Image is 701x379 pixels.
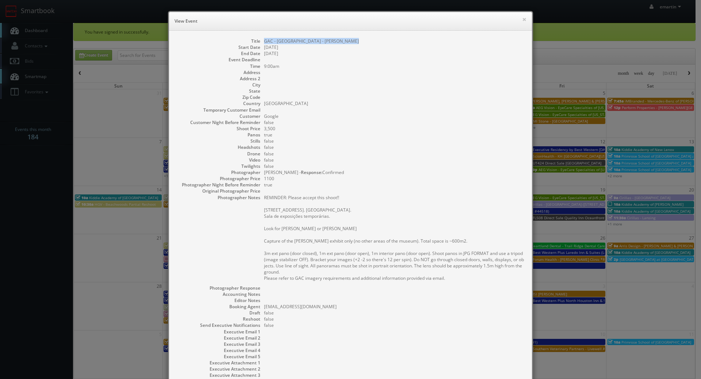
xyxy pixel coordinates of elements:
[176,182,260,188] dt: Photographer Night Before Reminder
[176,119,260,125] dt: Customer Night Before Reminder
[176,138,260,144] dt: Stills
[264,63,525,69] dd: 9:00am
[176,63,260,69] dt: Time
[175,18,526,25] h6: View Event
[264,310,525,316] dd: false
[264,151,525,157] dd: false
[176,175,260,182] dt: Photographer Price
[264,322,525,328] dd: false
[176,188,260,194] dt: Original Photographer Price
[264,316,525,322] dd: false
[176,94,260,100] dt: Zip Code
[264,44,525,50] dd: [DATE]
[264,125,525,132] dd: 3,500
[264,138,525,144] dd: false
[176,82,260,88] dt: City
[176,322,260,328] dt: Send Executive Notifications
[264,163,525,169] dd: false
[176,366,260,372] dt: Executive Attachment 2
[176,316,260,322] dt: Reshoot
[176,88,260,94] dt: State
[176,151,260,157] dt: Drone
[176,50,260,57] dt: End Date
[176,113,260,119] dt: Customer
[176,372,260,378] dt: Executive Attachment 3
[176,163,260,169] dt: Twilights
[176,107,260,113] dt: Temporary Customer Email
[264,38,525,44] dd: GAC - [GEOGRAPHIC_DATA] - [PERSON_NAME]
[301,169,322,175] b: Response:
[264,50,525,57] dd: [DATE]
[176,169,260,175] dt: Photographer
[176,157,260,163] dt: Video
[176,347,260,353] dt: Executive Email 4
[264,182,525,188] dd: true
[176,360,260,366] dt: Executive Attachment 1
[264,100,525,107] dd: [GEOGRAPHIC_DATA]
[264,194,525,281] pre: REMINDER: Please accept this shoot!! [STREET_ADDRESS]. [GEOGRAPHIC_DATA]. Sala de exposições temp...
[176,329,260,335] dt: Executive Email 1
[176,144,260,150] dt: Headshots
[176,303,260,310] dt: Booking Agent
[176,125,260,132] dt: Shoot Price
[176,44,260,50] dt: Start Date
[264,132,525,138] dd: true
[176,194,260,201] dt: Photographer Notes
[176,69,260,76] dt: Address
[264,169,525,175] dd: [PERSON_NAME] - Confirmed
[176,38,260,44] dt: Title
[176,335,260,341] dt: Executive Email 2
[176,291,260,297] dt: Accounting Notes
[264,303,525,310] dd: [EMAIL_ADDRESS][DOMAIN_NAME]
[176,76,260,82] dt: Address 2
[264,144,525,150] dd: false
[176,100,260,107] dt: Country
[176,341,260,347] dt: Executive Email 3
[176,297,260,303] dt: Editor Notes
[176,285,260,291] dt: Photographer Response
[264,113,525,119] dd: Google
[522,17,526,22] button: ×
[264,119,525,125] dd: false
[176,353,260,360] dt: Executive Email 5
[176,310,260,316] dt: Draft
[176,57,260,63] dt: Event Deadline
[264,157,525,163] dd: false
[264,175,525,182] dd: 1100
[176,132,260,138] dt: Panos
